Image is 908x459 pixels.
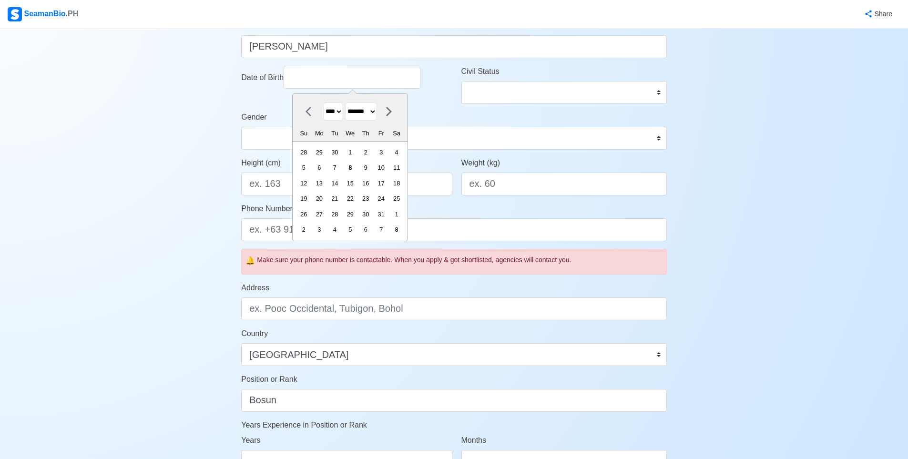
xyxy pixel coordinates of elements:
div: Choose Thursday, October 2nd, 2025 [359,146,372,159]
div: Choose Tuesday, October 28th, 2025 [328,208,341,221]
div: Choose Sunday, September 28th, 2025 [297,146,310,159]
div: Choose Thursday, October 23rd, 2025 [359,192,372,205]
div: Choose Wednesday, October 29th, 2025 [344,208,357,221]
div: Sa [390,127,403,140]
span: Position or Rank [241,375,297,383]
div: Choose Sunday, October 19th, 2025 [297,192,310,205]
img: Logo [8,7,22,21]
div: Choose Tuesday, October 7th, 2025 [328,161,341,174]
div: Choose Friday, October 24th, 2025 [375,192,388,205]
div: Choose Wednesday, November 5th, 2025 [344,223,357,236]
div: Choose Friday, October 31st, 2025 [375,208,388,221]
div: Choose Friday, October 17th, 2025 [375,177,388,190]
div: Choose Saturday, October 25th, 2025 [390,192,403,205]
span: caution [245,255,255,266]
div: Choose Tuesday, October 14th, 2025 [328,177,341,190]
button: Share [855,5,900,23]
label: Years [241,435,260,446]
div: Choose Thursday, October 9th, 2025 [359,161,372,174]
div: Tu [328,127,341,140]
div: Th [359,127,372,140]
label: Civil Status [461,66,500,77]
input: ex. +63 912 345 6789 [241,218,667,241]
div: Choose Friday, November 7th, 2025 [375,223,388,236]
div: Choose Friday, October 10th, 2025 [375,161,388,174]
span: Address [241,284,269,292]
input: Type your name [241,35,667,58]
div: Choose Wednesday, October 15th, 2025 [344,177,357,190]
input: ex. 2nd Officer w/ Master License [241,389,667,412]
label: Months [461,435,486,446]
div: Choose Monday, October 27th, 2025 [313,208,326,221]
input: ex. 60 [461,173,667,195]
div: Choose Tuesday, November 4th, 2025 [328,223,341,236]
span: Phone Number [241,204,293,213]
div: Choose Saturday, October 11th, 2025 [390,161,403,174]
div: Choose Thursday, November 6th, 2025 [359,223,372,236]
input: ex. 163 [241,173,452,195]
div: We [344,127,357,140]
div: Choose Monday, October 13th, 2025 [313,177,326,190]
input: ex. Pooc Occidental, Tubigon, Bohol [241,297,667,320]
div: Choose Sunday, November 2nd, 2025 [297,223,310,236]
span: Weight (kg) [461,159,500,167]
p: Years Experience in Position or Rank [241,419,667,431]
div: Choose Saturday, October 18th, 2025 [390,177,403,190]
span: Your Name [241,21,279,30]
label: Date of Birth [241,72,284,83]
div: Choose Friday, October 3rd, 2025 [375,146,388,159]
div: Choose Saturday, October 4th, 2025 [390,146,403,159]
div: Choose Sunday, October 26th, 2025 [297,208,310,221]
div: Choose Monday, September 29th, 2025 [313,146,326,159]
div: Choose Tuesday, October 21st, 2025 [328,192,341,205]
div: Choose Tuesday, September 30th, 2025 [328,146,341,159]
div: Mo [313,127,326,140]
div: Choose Sunday, October 5th, 2025 [297,161,310,174]
span: Height (cm) [241,159,281,167]
div: Choose Wednesday, October 22nd, 2025 [344,192,357,205]
label: Gender [241,112,266,123]
div: month 2025-10 [296,144,405,237]
div: Choose Monday, October 6th, 2025 [313,161,326,174]
div: Choose Saturday, November 8th, 2025 [390,223,403,236]
div: Choose Thursday, October 30th, 2025 [359,208,372,221]
div: Fr [375,127,388,140]
div: Choose Monday, October 20th, 2025 [313,192,326,205]
div: Choose Saturday, November 1st, 2025 [390,208,403,221]
div: Choose Sunday, October 12th, 2025 [297,177,310,190]
div: Choose Monday, November 3rd, 2025 [313,223,326,236]
div: SeamanBio [8,7,78,21]
div: Su [297,127,310,140]
div: Choose Thursday, October 16th, 2025 [359,177,372,190]
div: Choose Wednesday, October 1st, 2025 [344,146,357,159]
div: Make sure your phone number is contactable. When you apply & got shortlisted, agencies will conta... [257,255,663,265]
label: Country [241,328,268,339]
span: .PH [66,10,79,18]
div: Choose Wednesday, October 8th, 2025 [344,161,357,174]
